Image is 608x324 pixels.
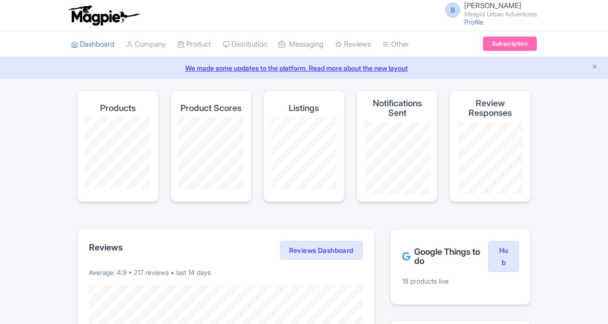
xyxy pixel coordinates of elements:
[464,18,483,26] a: Profile
[365,99,430,118] h4: Notifications Sent
[464,1,521,10] span: [PERSON_NAME]
[439,2,537,17] a: B [PERSON_NAME] Intrepid Urban Adventures
[223,31,267,58] a: Distribution
[66,5,141,26] img: logo-ab69f6fb50320c5b225c76a69d11143b.png
[457,99,523,118] h4: Review Responses
[126,31,166,58] a: Company
[488,241,519,273] a: Hub
[6,63,602,73] a: We made some updates to the platform. Read more about the new layout
[289,103,319,113] h4: Listings
[402,247,488,266] h2: Google Things to do
[591,62,598,73] button: Close announcement
[445,2,460,18] span: B
[71,31,114,58] a: Dashboard
[180,103,241,113] h4: Product Scores
[100,103,136,113] h4: Products
[483,37,537,51] a: Subscription
[280,241,363,260] a: Reviews Dashboard
[279,31,324,58] a: Messaging
[89,267,363,277] p: Average: 4.9 • 217 reviews • last 14 days
[464,11,537,17] small: Intrepid Urban Adventures
[402,276,519,286] p: 18 products live
[89,243,123,252] h2: Reviews
[177,31,211,58] a: Product
[382,31,409,58] a: Other
[335,31,371,58] a: Reviews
